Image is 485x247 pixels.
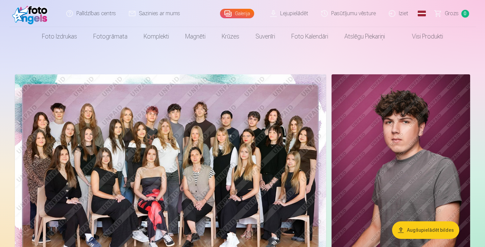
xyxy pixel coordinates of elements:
a: Atslēgu piekariņi [336,27,393,46]
a: Foto izdrukas [34,27,85,46]
span: 0 [461,10,469,18]
a: Fotogrāmata [85,27,136,46]
a: Galerija [220,9,254,18]
a: Visi produkti [393,27,451,46]
a: Magnēti [177,27,214,46]
a: Suvenīri [247,27,283,46]
button: Augšupielādēt bildes [392,221,459,239]
img: /fa1 [12,3,51,24]
a: Komplekti [136,27,177,46]
span: Grozs [445,9,459,18]
a: Krūzes [214,27,247,46]
a: Foto kalendāri [283,27,336,46]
